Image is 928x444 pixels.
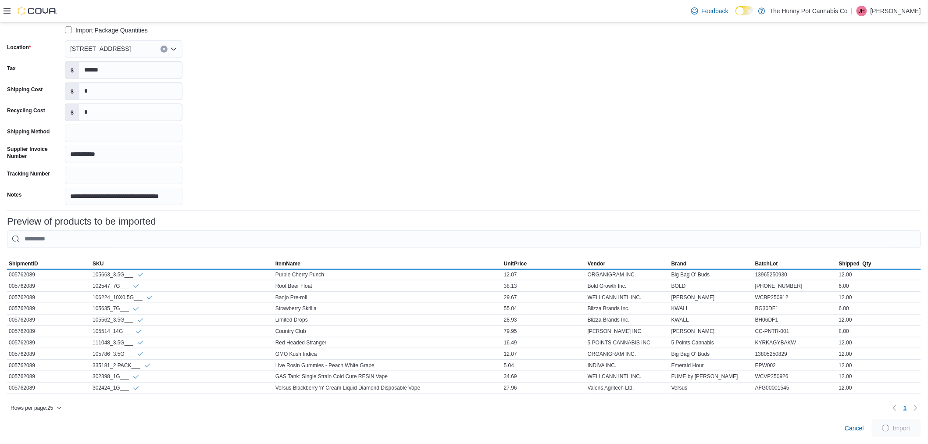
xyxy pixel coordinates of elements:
div: 105635_7G___ [93,305,139,312]
div: Valens Agritech Ltd. [586,383,670,393]
div: KWALL [670,303,753,314]
div: EPW002 [753,360,837,371]
div: 8.00 [837,326,921,337]
div: Bold Growth Inc. [586,281,670,291]
label: Notes [7,191,21,198]
div: 005762089 [7,349,91,359]
div: 105786_3.5G___ [93,350,144,358]
div: 005762089 [7,371,91,382]
button: ShipmentID [7,258,91,269]
div: 12.07 [502,269,586,280]
div: 105562_3.5G___ [93,316,144,324]
div: WCBP250912 [753,292,837,303]
span: Feedback [702,7,728,15]
button: Previous page [889,403,900,413]
button: Next page [910,403,921,413]
div: 005762089 [7,360,91,371]
span: Shipped_Qty [839,260,871,267]
div: 29.67 [502,292,586,303]
span: Import [893,424,910,433]
span: [STREET_ADDRESS] [70,43,131,54]
div: 005762089 [7,292,91,303]
button: Shipped_Qty [837,258,921,269]
div: 13965250930 [753,269,837,280]
div: 12.00 [837,371,921,382]
div: Country Club [274,326,502,337]
div: FUME by [PERSON_NAME] [670,371,753,382]
div: Blizza Brands Inc. [586,303,670,314]
div: BH06DF1 [753,315,837,325]
svg: Info [146,294,153,301]
nav: Pagination for table: MemoryTable from EuiInMemoryTable [889,401,921,415]
div: 302398_1G___ [93,373,139,380]
div: 13805250829 [753,349,837,359]
span: Loading [882,425,889,432]
button: Rows per page:25 [7,403,65,413]
div: 55.04 [502,303,586,314]
div: 111048_3.5G___ [93,339,144,347]
div: Purple Cherry Punch [274,269,502,280]
div: 5 POINTS CANNABIS INC [586,337,670,348]
label: Recycling Cost [7,107,45,114]
span: Brand [671,260,687,267]
svg: Info [132,385,139,392]
div: Versus Blackberry 'n' Cream Liquid Diamond Disposable Vape [274,383,502,393]
span: JH [859,6,865,16]
div: KYRKAGYBAKW [753,337,837,348]
span: 1 [903,404,907,412]
div: 105514_14G___ [93,328,142,335]
div: 005762089 [7,337,91,348]
span: Cancel [845,424,864,433]
svg: Info [132,305,139,312]
label: Supplier Invoice Number [7,146,61,160]
div: 302424_1G___ [93,384,139,392]
span: UnitPrice [504,260,527,267]
svg: Info [137,339,144,346]
div: 105663_3.5G___ [93,271,144,279]
div: ORGANIGRAM INC. [586,349,670,359]
svg: Info [132,283,139,290]
div: WELLCANN INTL INC. [586,371,670,382]
label: Location [7,44,31,51]
div: Banjo Pre-roll [274,292,502,303]
svg: Info [137,351,144,358]
input: This is a search bar. As you type, the results lower in the page will automatically filter. [7,230,921,248]
div: 12.07 [502,349,586,359]
button: LoadingImport [872,419,921,437]
div: Limited Drops [274,315,502,325]
div: 28.93 [502,315,586,325]
button: Open list of options [170,46,177,53]
span: ShipmentID [9,260,38,267]
div: KWALL [670,315,753,325]
label: Shipping Cost [7,86,43,93]
div: 005762089 [7,303,91,314]
label: Tracking Number [7,170,50,177]
div: AFG00001545 [753,383,837,393]
button: Brand [670,258,753,269]
img: Cova [18,7,57,15]
button: ItemName [274,258,502,269]
div: ORGANIGRAM INC. [586,269,670,280]
div: 5.04 [502,360,586,371]
div: 005762089 [7,383,91,393]
svg: Info [132,373,139,380]
ul: Pagination for table: MemoryTable from EuiInMemoryTable [900,401,910,415]
a: Feedback [688,2,732,20]
button: BatchLot [753,258,837,269]
div: 005762089 [7,281,91,291]
div: [PERSON_NAME] INC [586,326,670,337]
div: GAS Tank: Single Strain Cold Cure RESIN Vape [274,371,502,382]
span: ItemName [275,260,300,267]
div: 34.69 [502,371,586,382]
label: Tax [7,65,16,72]
div: 38.13 [502,281,586,291]
input: Dark Mode [735,6,754,15]
span: SKU [93,260,104,267]
div: 335181_2 PACK___ [93,362,151,369]
svg: Info [135,328,142,335]
div: Emerald Hour [670,360,753,371]
div: BOLD [670,281,753,291]
label: $ [65,104,79,121]
div: WCVP250926 [753,371,837,382]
